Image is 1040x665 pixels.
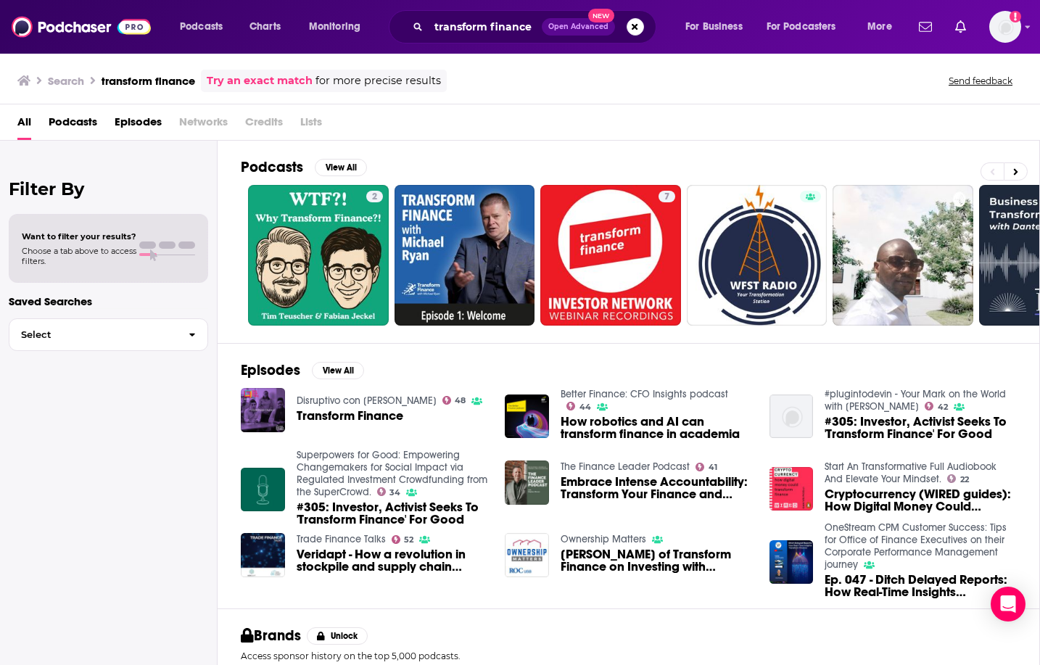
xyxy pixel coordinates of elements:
[366,191,383,202] a: 2
[299,15,379,38] button: open menu
[248,185,389,326] a: 2
[548,23,608,30] span: Open Advanced
[825,416,1016,440] a: #305: Investor, Activist Seeks To 'Transform Finance' For Good
[505,395,549,439] img: How robotics and AI can transform finance in academia
[659,191,675,202] a: 7
[947,474,969,483] a: 22
[540,185,681,326] a: 7
[769,395,814,439] img: #305: Investor, Activist Seeks To 'Transform Finance' For Good
[442,396,466,405] a: 48
[12,13,151,41] img: Podchaser - Follow, Share and Rate Podcasts
[307,627,368,645] button: Unlock
[17,110,31,140] a: All
[561,416,752,440] a: How robotics and AI can transform finance in academia
[309,17,360,37] span: Monitoring
[170,15,242,38] button: open menu
[403,10,670,44] div: Search podcasts, credits, & more...
[241,361,364,379] a: EpisodesView All
[9,178,208,199] h2: Filter By
[241,388,285,432] img: Transform Finance
[377,487,401,496] a: 34
[297,395,437,407] a: Disruptivo con Juan del Cerro
[566,402,591,410] a: 44
[579,404,591,410] span: 44
[9,318,208,351] button: Select
[372,190,377,205] span: 2
[429,15,542,38] input: Search podcasts, credits, & more...
[297,449,487,498] a: Superpowers for Good: Empowering Changemakers for Social Impact via Regulated Investment Crowdfun...
[241,533,285,577] img: Veridapt - How a revolution in stockpile and supply chain monitoring can transform trade finance
[22,231,136,241] span: Want to filter your results?
[241,158,367,176] a: PodcastsView All
[115,110,162,140] a: Episodes
[588,9,614,22] span: New
[938,404,948,410] span: 42
[1010,11,1021,22] svg: Add a profile image
[561,548,752,573] span: [PERSON_NAME] of Transform Finance on Investing with Conscience
[857,15,910,38] button: open menu
[389,490,400,496] span: 34
[9,330,177,339] span: Select
[315,73,441,89] span: for more precise results
[300,110,322,140] span: Lists
[240,15,289,38] a: Charts
[312,362,364,379] button: View All
[825,521,1007,571] a: OneStream CPM Customer Success: Tips for Office of Finance Executives on their Corporate Performa...
[696,463,717,471] a: 41
[404,537,413,543] span: 52
[207,73,313,89] a: Try an exact match
[769,540,814,585] img: Ep. 047 - Ditch Delayed Reports: How Real-Time Insights Transform Finance
[561,460,690,473] a: The Finance Leader Podcast
[769,467,814,511] img: Cryptocurrency (WIRED guides): How Digital Money Could Transform Finance by Gian Volpicelli
[767,17,836,37] span: For Podcasters
[315,159,367,176] button: View All
[825,388,1006,413] a: #plugintodevin - Your Mark on the World with Devin Thorpe
[179,110,228,140] span: Networks
[991,587,1025,621] div: Open Intercom Messenger
[989,11,1021,43] span: Logged in as nbaderrubenstein
[48,74,84,88] h3: Search
[561,476,752,500] span: Embrace Intense Accountability: Transform Your Finance and Accounting Career
[825,460,996,485] a: Start An Transformative Full Audiobook And Elevate Your Mindset.
[297,548,488,573] a: Veridapt - How a revolution in stockpile and supply chain monitoring can transform trade finance
[241,468,285,512] img: #305: Investor, Activist Seeks To 'Transform Finance' For Good
[913,15,938,39] a: Show notifications dropdown
[49,110,97,140] a: Podcasts
[542,18,615,36] button: Open AdvancedNew
[561,548,752,573] a: Curt Lyon of Transform Finance on Investing with Conscience
[241,650,1016,661] p: Access sponsor history on the top 5,000 podcasts.
[505,460,549,505] img: Embrace Intense Accountability: Transform Your Finance and Accounting Career
[180,17,223,37] span: Podcasts
[241,627,301,645] h2: Brands
[297,501,488,526] a: #305: Investor, Activist Seeks To 'Transform Finance' For Good
[505,533,549,577] a: Curt Lyon of Transform Finance on Investing with Conscience
[757,15,857,38] button: open menu
[561,533,646,545] a: Ownership Matters
[709,464,717,471] span: 41
[561,388,728,400] a: Better Finance: CFO Insights podcast
[825,574,1016,598] a: Ep. 047 - Ditch Delayed Reports: How Real-Time Insights Transform Finance
[297,533,386,545] a: Trade Finance Talks
[22,246,136,266] span: Choose a tab above to access filters.
[245,110,283,140] span: Credits
[989,11,1021,43] img: User Profile
[960,476,969,483] span: 22
[825,488,1016,513] span: Cryptocurrency (WIRED guides): How Digital Money Could Transform Finance by [PERSON_NAME]
[455,397,466,404] span: 48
